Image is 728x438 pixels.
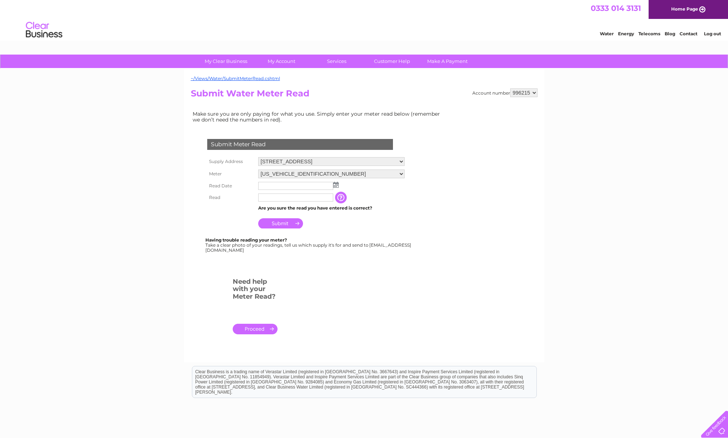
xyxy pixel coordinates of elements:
div: Account number [472,88,538,97]
a: Telecoms [638,31,660,36]
h3: Need help with your Meter Read? [233,276,278,304]
a: . [233,324,278,334]
a: ~/Views/Water/SubmitMeterRead.cshtml [191,76,280,81]
b: Having trouble reading your meter? [205,237,287,243]
th: Supply Address [205,155,256,168]
a: 0333 014 3131 [591,4,641,13]
a: My Account [251,55,311,68]
div: Submit Meter Read [207,139,393,150]
input: Information [335,192,348,203]
img: ... [333,182,339,188]
th: Read Date [205,180,256,192]
a: Log out [704,31,721,36]
a: Contact [680,31,697,36]
h2: Submit Water Meter Read [191,88,538,102]
td: Are you sure the read you have entered is correct? [256,203,406,213]
a: Services [307,55,367,68]
a: Customer Help [362,55,422,68]
a: Water [600,31,614,36]
td: Make sure you are only paying for what you use. Simply enter your meter read below (remember we d... [191,109,446,124]
div: Clear Business is a trading name of Verastar Limited (registered in [GEOGRAPHIC_DATA] No. 3667643... [192,4,536,35]
th: Read [205,192,256,203]
img: logo.png [25,19,63,41]
a: My Clear Business [196,55,256,68]
a: Energy [618,31,634,36]
input: Submit [258,218,303,228]
a: Make A Payment [417,55,477,68]
a: Blog [665,31,675,36]
div: Take a clear photo of your readings, tell us which supply it's for and send to [EMAIL_ADDRESS][DO... [205,238,412,252]
th: Meter [205,168,256,180]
